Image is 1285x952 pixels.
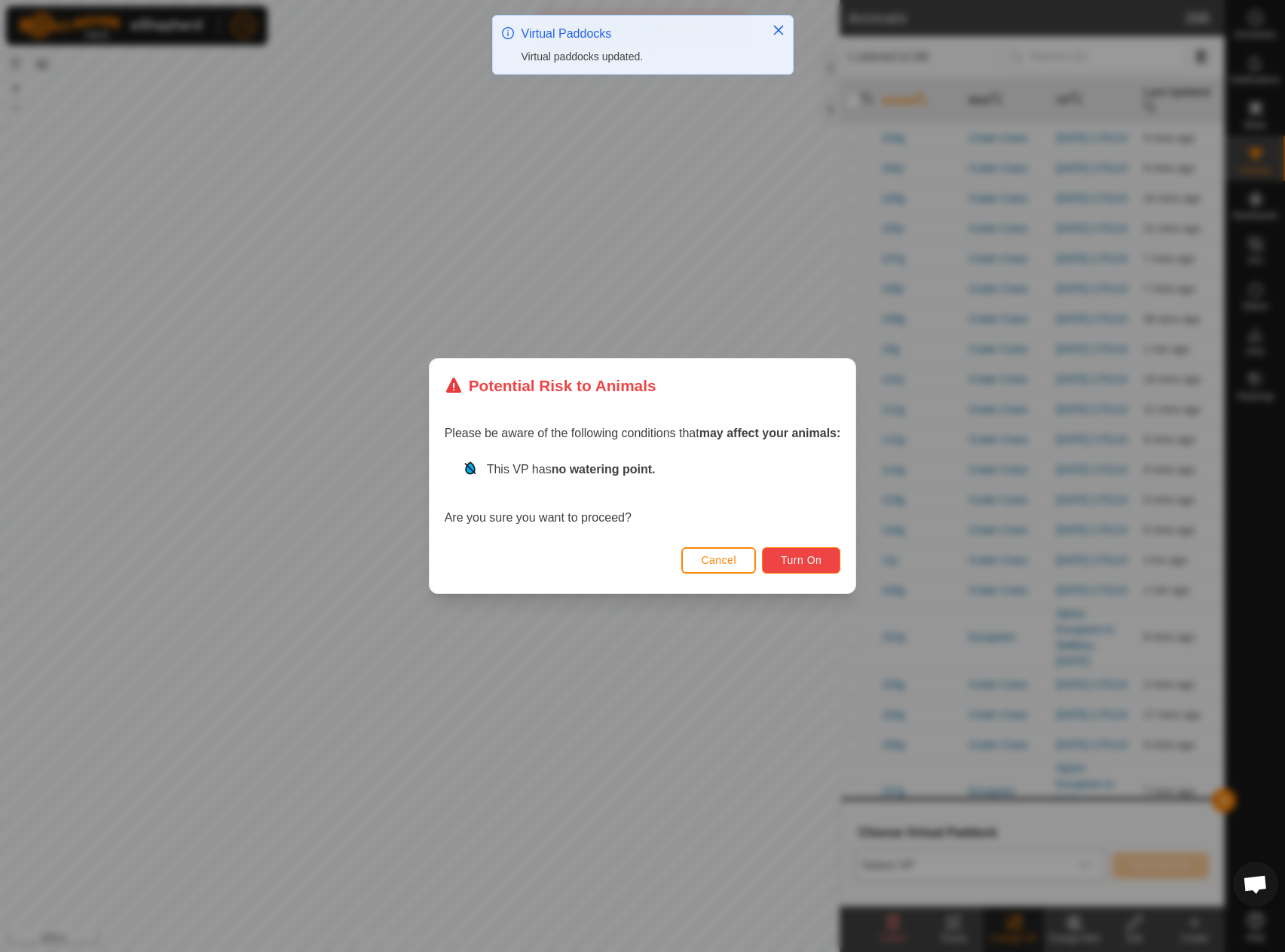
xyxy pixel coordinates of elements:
button: Turn On [762,547,840,574]
div: Potential Risk to Animals [445,374,656,397]
span: Cancel [701,554,736,566]
div: Virtual Paddocks [522,25,757,43]
button: Cancel [681,547,756,574]
span: This VP has [487,463,656,476]
div: Virtual paddocks updated. [522,49,757,65]
strong: may affect your animals: [699,427,841,439]
span: Turn On [781,554,821,566]
strong: no watering point. [552,463,656,476]
span: Please be aware of the following conditions that [445,427,841,439]
div: Are you sure you want to proceed? [445,461,841,527]
button: Close [768,20,789,41]
a: Open chat [1233,862,1278,907]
